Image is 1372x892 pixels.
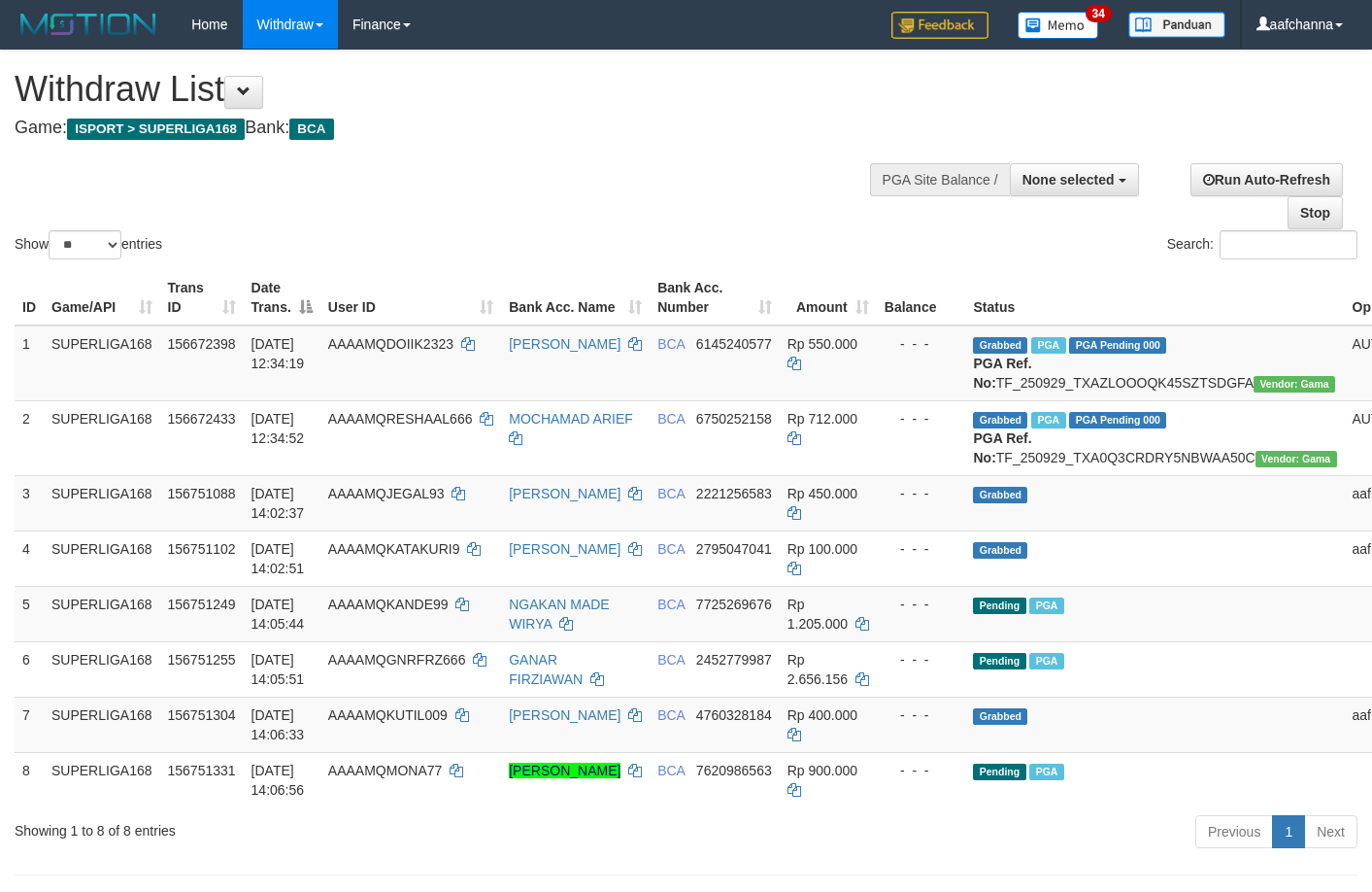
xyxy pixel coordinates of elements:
[891,12,988,39] img: Feedback.jpg
[965,400,1344,475] td: TF_250929_TXA0Q3CRDRY5NBWAA50C
[1031,412,1065,429] span: Marked by aafsoycanthlai
[657,763,685,778] span: BCA
[650,270,780,326] th: Bank Acc. Number: activate to sort column ascending
[885,409,958,429] div: - - -
[696,541,772,557] span: Copy 2795047041 to clipboard
[973,708,1027,725] span: Grabbed
[509,707,620,723] a: [PERSON_NAME]
[973,653,1025,669] span: Pending
[168,541,236,557] span: 156751102
[168,707,236,723] span: 156751304
[885,705,958,725] div: - - -
[509,597,609,632] a: NGAKAN MADE WIRYA
[15,475,44,531] td: 3
[44,475,160,531] td: SUPERLIGA168
[973,598,1025,614] span: Pending
[44,752,160,807] td: SUPERLIGA168
[787,541,857,557] span: Rp 100.000
[885,484,958,503] div: - - -
[780,270,877,326] th: Amount: activate to sort column ascending
[251,597,305,632] span: [DATE] 14:05:44
[1167,230,1357,259] label: Search:
[328,541,460,557] span: AAAAMQKATAKURI9
[1031,337,1065,354] span: Marked by aafsoycanthlai
[251,763,305,798] span: [DATE] 14:06:56
[973,412,1027,429] span: Grabbed
[870,163,1010,196] div: PGA Site Balance /
[320,270,501,326] th: User ID: activate to sort column ascending
[168,486,236,501] span: 156751088
[509,652,583,687] a: GANAR FIRZIAWAN
[15,752,44,807] td: 8
[15,531,44,586] td: 4
[657,707,685,723] span: BCA
[15,641,44,697] td: 6
[44,531,160,586] td: SUPERLIGA168
[1220,230,1357,259] input: Search:
[251,411,305,446] span: [DATE] 12:34:52
[885,539,958,559] div: - - -
[657,411,685,427] span: BCA
[787,486,857,501] span: Rp 450.000
[1069,337,1166,354] span: PGA Pending
[15,586,44,641] td: 5
[15,70,895,109] h1: Withdraw List
[328,707,448,723] span: AAAAMQKUTIL009
[328,486,445,501] span: AAAAMQJEGAL93
[1304,815,1357,848] a: Next
[696,486,772,501] span: Copy 2221256583 to clipboard
[15,813,557,841] div: Showing 1 to 8 of 8 entries
[973,337,1027,354] span: Grabbed
[15,400,44,475] td: 2
[787,336,857,352] span: Rp 550.000
[1086,5,1112,22] span: 34
[1010,163,1139,196] button: None selected
[973,542,1027,559] span: Grabbed
[1190,163,1343,196] a: Run Auto-Refresh
[787,707,857,723] span: Rp 400.000
[44,641,160,697] td: SUPERLIGA168
[251,486,305,521] span: [DATE] 14:02:37
[251,707,305,742] span: [DATE] 14:06:33
[15,119,895,138] h4: Game: Bank:
[251,652,305,687] span: [DATE] 14:05:51
[696,707,772,723] span: Copy 4760328184 to clipboard
[44,400,160,475] td: SUPERLIGA168
[251,541,305,576] span: [DATE] 14:02:51
[15,270,44,326] th: ID
[49,230,121,259] select: Showentries
[1018,12,1099,39] img: Button%20Memo.svg
[244,270,320,326] th: Date Trans.: activate to sort column descending
[973,764,1025,780] span: Pending
[657,541,685,557] span: BCA
[289,119,333,140] span: BCA
[328,597,449,612] span: AAAAMQKANDE99
[15,326,44,401] td: 1
[328,652,466,668] span: AAAAMQGNRFRZ666
[1029,598,1063,614] span: Marked by aafsoycanthlai
[885,650,958,669] div: - - -
[501,270,650,326] th: Bank Acc. Name: activate to sort column ascending
[1272,815,1305,848] a: 1
[787,597,848,632] span: Rp 1.205.000
[168,597,236,612] span: 156751249
[877,270,966,326] th: Balance
[168,336,236,352] span: 156672398
[965,326,1344,401] td: TF_250929_TXAZLOOOQK45SZTSDGFA
[168,411,236,427] span: 156672433
[251,336,305,371] span: [DATE] 12:34:19
[973,430,1031,465] b: PGA Ref. No:
[328,411,473,427] span: AAAAMQRESHAAL666
[696,411,772,427] span: Copy 6750252158 to clipboard
[885,595,958,614] div: - - -
[696,597,772,612] span: Copy 7725269676 to clipboard
[1255,451,1337,467] span: Vendor URL: https://trx31.1velocity.biz
[15,697,44,752] td: 7
[1022,172,1115,188] span: None selected
[1069,412,1166,429] span: PGA Pending
[787,411,857,427] span: Rp 712.000
[509,336,620,352] a: [PERSON_NAME]
[885,761,958,780] div: - - -
[657,336,685,352] span: BCA
[965,270,1344,326] th: Status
